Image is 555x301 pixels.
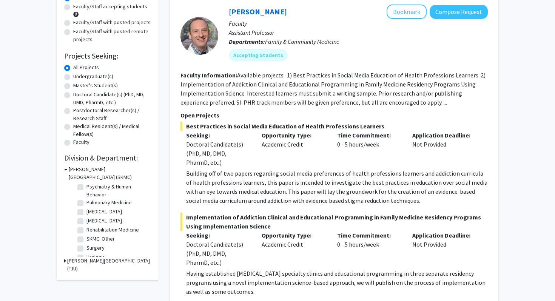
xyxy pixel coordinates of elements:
[73,122,151,138] label: Medical Resident(s) / Medical Fellow(s)
[73,107,151,122] label: Postdoctoral Researcher(s) / Research Staff
[180,122,488,131] span: Best Practices in Social Media Education of Health Professions Learners
[229,38,265,45] b: Departments:
[186,131,250,140] p: Seeking:
[412,231,476,240] p: Application Deadline:
[180,71,237,79] b: Faculty Information:
[73,3,147,11] label: Faculty/Staff accepting students
[86,235,115,243] label: SKMC: Other
[67,257,151,273] h3: [PERSON_NAME][GEOGRAPHIC_DATA] (TJU)
[86,226,139,234] label: Rehabilitation Medicine
[6,267,32,295] iframe: Chat
[73,19,151,26] label: Faculty/Staff with posted projects
[229,28,488,37] p: Assistant Professor
[265,38,339,45] span: Family & Community Medicine
[73,82,118,90] label: Master's Student(s)
[73,63,99,71] label: All Projects
[186,269,488,296] p: Having established [MEDICAL_DATA] specialty clinics and educational programming in three separate...
[407,231,482,267] div: Not Provided
[86,244,105,252] label: Surgery
[73,73,113,80] label: Undergraduate(s)
[331,131,407,167] div: 0 - 5 hours/week
[186,240,250,267] div: Doctoral Candidate(s) (PhD, MD, DMD, PharmD, etc.)
[186,169,488,205] p: Building off of two papers regarding social media preferences of health professions learners and ...
[86,199,132,207] label: Pulmonary Medicine
[180,71,486,106] fg-read-more: Available projects: 1) Best Practices in Social Media Education of Health Professions Learners 2)...
[69,165,151,181] h3: [PERSON_NAME][GEOGRAPHIC_DATA] (SKMC)
[64,51,151,60] h2: Projects Seeking:
[262,131,326,140] p: Opportunity Type:
[73,28,151,43] label: Faculty/Staff with posted remote projects
[186,231,250,240] p: Seeking:
[180,213,488,231] span: Implementation of Addiction Clinical and Educational Programming in Family Medicine Residency Pro...
[256,231,331,267] div: Academic Credit
[73,91,151,107] label: Doctoral Candidate(s) (PhD, MD, DMD, PharmD, etc.)
[256,131,331,167] div: Academic Credit
[412,131,476,140] p: Application Deadline:
[86,208,122,216] label: [MEDICAL_DATA]
[73,138,89,146] label: Faculty
[180,111,488,120] p: Open Projects
[407,131,482,167] div: Not Provided
[337,231,401,240] p: Time Commitment:
[262,231,326,240] p: Opportunity Type:
[186,140,250,167] div: Doctoral Candidate(s) (PhD, MD, DMD, PharmD, etc.)
[64,153,151,162] h2: Division & Department:
[331,231,407,267] div: 0 - 5 hours/week
[86,183,149,199] label: Psychiatry & Human Behavior
[229,49,288,61] mat-chip: Accepting Students
[387,5,427,19] button: Add Gregory Jaffe to Bookmarks
[430,5,488,19] button: Compose Request to Gregory Jaffe
[86,253,104,261] label: Urology
[337,131,401,140] p: Time Commitment:
[86,217,122,225] label: [MEDICAL_DATA]
[229,19,488,28] p: Faculty
[229,7,287,16] a: [PERSON_NAME]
